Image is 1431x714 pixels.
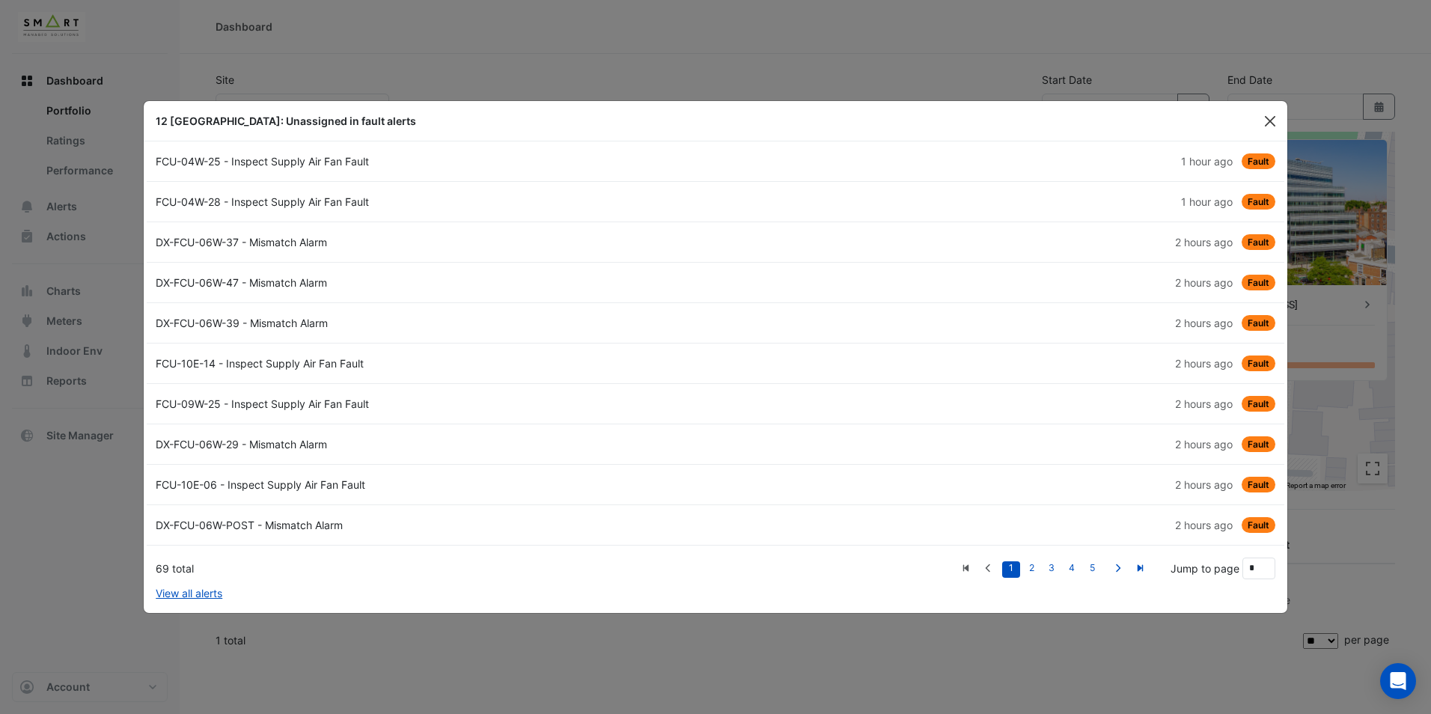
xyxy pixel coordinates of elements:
span: Fault [1242,436,1275,452]
div: DX-FCU-06W-47 - Mismatch Alarm [147,275,715,290]
span: Tue 02-Sep-2025 06:01 BST [1175,236,1233,248]
span: Fault [1242,315,1275,331]
span: Tue 02-Sep-2025 06:00 BST [1175,438,1233,451]
span: Fault [1242,477,1275,492]
span: Tue 02-Sep-2025 06:00 BST [1175,519,1233,531]
div: FCU-04W-25 - Inspect Supply Air Fan Fault [147,153,715,169]
span: Tue 02-Sep-2025 06:00 BST [1175,478,1233,491]
span: Tue 02-Sep-2025 06:00 BST [1175,357,1233,370]
div: DX-FCU-06W-POST - Mismatch Alarm [147,517,715,533]
span: Tue 02-Sep-2025 06:01 BST [1175,317,1233,329]
a: 5 [1083,561,1101,578]
a: 1 [1002,561,1020,578]
a: 4 [1063,561,1081,578]
div: DX-FCU-06W-37 - Mismatch Alarm [147,234,715,250]
b: 12 [GEOGRAPHIC_DATA]: Unassigned in fault alerts [156,115,416,127]
span: Fault [1242,396,1275,412]
label: Jump to page [1171,561,1239,576]
div: DX-FCU-06W-39 - Mismatch Alarm [147,315,715,331]
div: DX-FCU-06W-29 - Mismatch Alarm [147,436,715,452]
span: Fault [1242,517,1275,533]
a: Last [1129,558,1152,578]
a: 3 [1043,561,1061,578]
span: Tue 02-Sep-2025 07:00 BST [1181,155,1233,168]
span: Fault [1242,356,1275,371]
div: FCU-10E-14 - Inspect Supply Air Fan Fault [147,356,715,371]
span: Tue 02-Sep-2025 06:00 BST [1175,397,1233,410]
div: 69 total [156,561,954,576]
div: FCU-09W-25 - Inspect Supply Air Fan Fault [147,396,715,412]
span: Tue 02-Sep-2025 07:00 BST [1181,195,1233,208]
span: Fault [1242,275,1275,290]
a: View all alerts [156,585,222,601]
span: Fault [1242,234,1275,250]
div: Open Intercom Messenger [1380,663,1416,699]
a: Next [1106,558,1129,578]
span: Fault [1242,153,1275,169]
span: Tue 02-Sep-2025 06:01 BST [1175,276,1233,289]
a: 2 [1022,561,1040,578]
span: Fault [1242,194,1275,210]
button: Close [1259,110,1281,132]
div: FCU-10E-06 - Inspect Supply Air Fan Fault [147,477,715,492]
div: FCU-04W-28 - Inspect Supply Air Fan Fault [147,194,715,210]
